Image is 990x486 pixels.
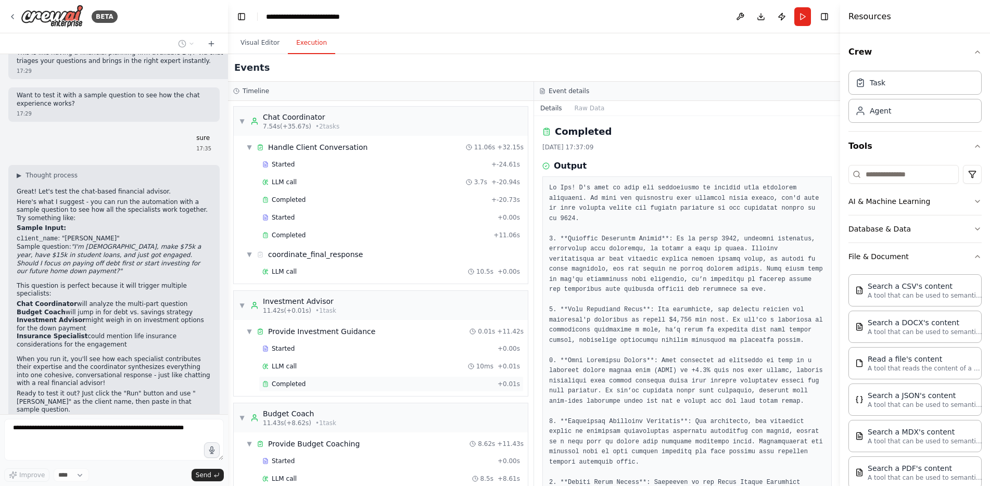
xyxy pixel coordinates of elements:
[476,362,493,370] span: 10ms
[263,306,311,315] span: 11.42s (+0.01s)
[868,474,982,482] p: A tool that can be used to semantic search a query from a PDF's content.
[17,235,211,244] li: : "[PERSON_NAME]"
[315,419,336,427] span: • 1 task
[196,471,211,479] span: Send
[848,67,982,131] div: Crew
[196,145,211,152] div: 17:35
[272,178,297,186] span: LLM call
[239,117,245,125] span: ▼
[17,92,211,108] p: Want to test it with a sample question to see how the chat experience works?
[17,224,66,232] strong: Sample Input:
[17,171,21,180] span: ▶
[498,267,520,276] span: + 0.00s
[17,110,211,118] div: 17:29
[26,171,78,180] span: Thought process
[498,213,520,222] span: + 0.00s
[478,440,495,448] span: 8.62s
[239,301,245,310] span: ▼
[263,296,336,306] div: Investment Advisor
[868,463,982,474] div: Search a PDF's content
[848,132,982,161] button: Tools
[17,316,85,324] strong: Investment Advisor
[17,309,211,317] li: will jump in for debt vs. savings strategy
[868,317,982,328] div: Search a DOCX's content
[478,327,495,336] span: 0.01s
[868,328,982,336] p: A tool that can be used to semantic search a query from a DOCX's content.
[870,78,885,88] div: Task
[542,143,832,151] div: [DATE] 17:37:09
[4,468,49,482] button: Improve
[17,316,211,332] li: might weigh in on investment options for the down payment
[498,362,520,370] span: + 0.01s
[196,134,211,143] p: sure
[491,196,520,204] span: + -20.73s
[848,188,982,215] button: AI & Machine Learning
[272,231,306,239] span: Completed
[498,380,520,388] span: + 0.01s
[272,380,306,388] span: Completed
[817,9,832,24] button: Hide right sidebar
[246,250,252,259] span: ▼
[17,300,77,308] strong: Chat Coordinator
[848,10,891,23] h4: Resources
[263,419,311,427] span: 11.43s (+8.62s)
[17,49,294,65] p: This is like having a financial planning firm available 24/7 via chat - the coordinator triages y...
[555,124,612,139] h2: Completed
[263,112,339,122] div: Chat Coordinator
[17,332,87,340] strong: Insurance Specialist
[246,143,252,151] span: ▼
[474,143,496,151] span: 11.06s
[870,106,891,116] div: Agent
[497,327,524,336] span: + 11.42s
[497,143,524,151] span: + 32.15s
[17,309,66,316] strong: Budget Coach
[17,282,211,298] p: This question is perfect because it will trigger multiple specialists:
[174,37,199,50] button: Switch to previous chat
[266,11,361,22] nav: breadcrumb
[848,37,982,67] button: Crew
[17,171,78,180] button: ▶Thought process
[268,142,367,152] div: Handle Client Conversation
[491,178,520,186] span: + -20.94s
[848,243,982,270] button: File & Document
[246,327,252,336] span: ▼
[243,87,269,95] h3: Timeline
[17,355,211,388] p: When you run it, you'll see how each specialist contributes their expertise and the coordinator s...
[263,122,311,131] span: 7.54s (+35.67s)
[855,359,864,367] img: FileReadTool
[17,188,211,196] p: Great! Let's test the chat-based financial advisor.
[855,323,864,331] img: DOCXSearchTool
[288,32,335,54] button: Execution
[855,468,864,477] img: PDFSearchTool
[848,215,982,242] button: Database & Data
[232,32,288,54] button: Visual Editor
[272,344,295,353] span: Started
[868,401,982,409] p: A tool that can be used to semantic search a query from a JSON's content.
[534,101,568,116] button: Details
[239,414,245,422] span: ▼
[17,390,211,414] p: Ready to test it out? Just click the "Run" button and use "[PERSON_NAME]" as the client name, the...
[21,5,83,28] img: Logo
[17,300,211,309] li: will analyze the multi-part question
[868,437,982,445] p: A tool that can be used to semantic search a query from a MDX's content.
[855,395,864,404] img: JSONSearchTool
[92,10,118,23] div: BETA
[204,442,220,458] button: Click to speak your automation idea
[855,286,864,295] img: CSVSearchTool
[868,281,982,291] div: Search a CSV's content
[498,344,520,353] span: + 0.00s
[272,362,297,370] span: LLM call
[268,439,360,449] div: Provide Budget Coaching
[272,267,297,276] span: LLM call
[498,457,520,465] span: + 0.00s
[17,198,211,223] p: Here's what I suggest - you can run the automation with a sample question to see how all the spec...
[549,87,589,95] h3: Event details
[268,249,363,260] div: coordinate_final_response
[315,306,336,315] span: • 1 task
[568,101,611,116] button: Raw Data
[491,160,520,169] span: + -24.61s
[855,432,864,440] img: MDXSearchTool
[480,475,493,483] span: 8.5s
[17,332,211,349] li: could mention life insurance considerations for the engagement
[234,60,270,75] h2: Events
